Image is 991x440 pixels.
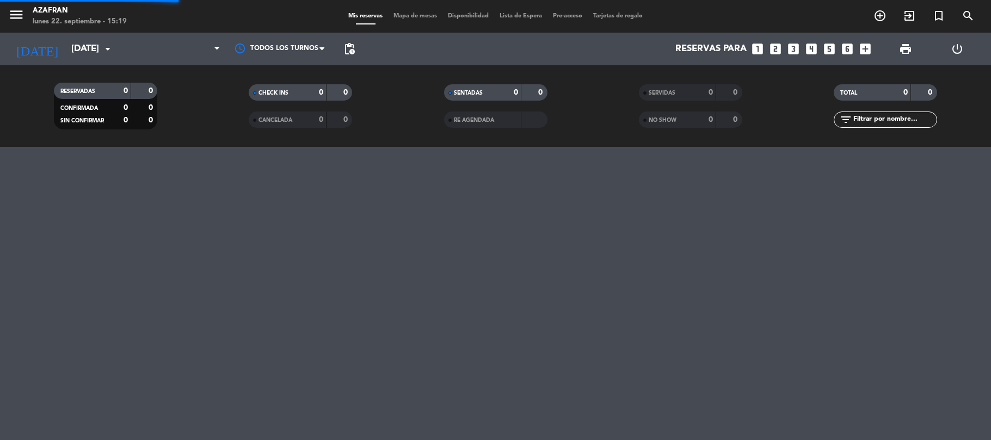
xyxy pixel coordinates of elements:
[319,116,323,123] strong: 0
[709,116,713,123] strong: 0
[514,89,518,96] strong: 0
[60,118,104,123] span: SIN CONFIRMAR
[258,117,292,123] span: CANCELADA
[768,42,783,56] i: looks_two
[962,9,975,22] i: search
[858,42,872,56] i: add_box
[951,42,964,55] i: power_settings_new
[538,89,545,96] strong: 0
[343,116,350,123] strong: 0
[733,89,740,96] strong: 0
[852,114,937,126] input: Filtrar por nombre...
[343,89,350,96] strong: 0
[60,89,95,94] span: RESERVADAS
[149,116,155,124] strong: 0
[8,7,24,23] i: menu
[454,90,483,96] span: SENTADAS
[149,87,155,95] strong: 0
[33,16,127,27] div: lunes 22. septiembre - 15:19
[709,89,713,96] strong: 0
[258,90,288,96] span: CHECK INS
[388,13,442,19] span: Mapa de mesas
[840,90,857,96] span: TOTAL
[675,44,747,54] span: Reservas para
[786,42,801,56] i: looks_3
[649,117,676,123] span: NO SHOW
[931,33,983,65] div: LOG OUT
[343,13,388,19] span: Mis reservas
[873,9,887,22] i: add_circle_outline
[124,116,128,124] strong: 0
[899,42,912,55] span: print
[33,5,127,16] div: Azafran
[8,37,66,61] i: [DATE]
[442,13,494,19] span: Disponibilidad
[124,104,128,111] strong: 0
[822,42,836,56] i: looks_5
[8,7,24,27] button: menu
[733,116,740,123] strong: 0
[494,13,547,19] span: Lista de Espera
[903,89,908,96] strong: 0
[454,117,494,123] span: RE AGENDADA
[588,13,648,19] span: Tarjetas de regalo
[547,13,588,19] span: Pre-acceso
[343,42,356,55] span: pending_actions
[124,87,128,95] strong: 0
[840,42,854,56] i: looks_6
[149,104,155,111] strong: 0
[839,113,852,126] i: filter_list
[649,90,675,96] span: SERVIDAS
[60,106,98,111] span: CONFIRMADA
[101,42,114,55] i: arrow_drop_down
[903,9,916,22] i: exit_to_app
[804,42,818,56] i: looks_4
[319,89,323,96] strong: 0
[932,9,945,22] i: turned_in_not
[750,42,765,56] i: looks_one
[928,89,934,96] strong: 0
